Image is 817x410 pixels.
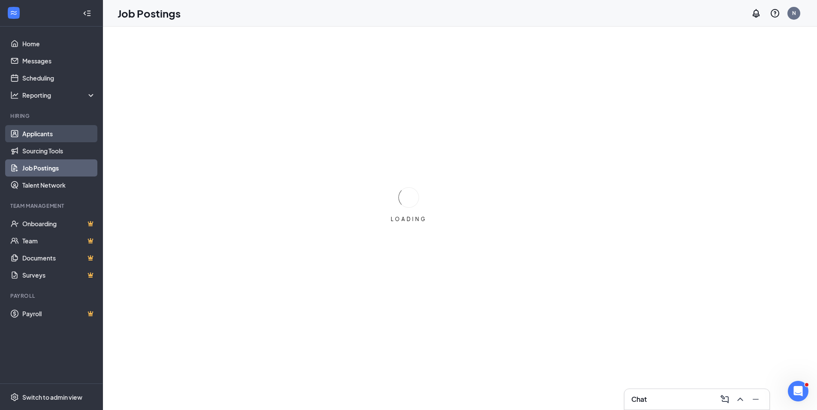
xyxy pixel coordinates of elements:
div: Team Management [10,202,94,209]
div: N [792,9,796,17]
a: Applicants [22,125,96,142]
a: TeamCrown [22,232,96,249]
a: PayrollCrown [22,305,96,322]
div: LOADING [387,215,430,223]
a: Job Postings [22,159,96,177]
svg: QuestionInfo [770,8,780,18]
a: Sourcing Tools [22,142,96,159]
a: Talent Network [22,177,96,194]
a: DocumentsCrown [22,249,96,266]
h3: Chat [631,395,647,404]
a: SurveysCrown [22,266,96,284]
svg: WorkstreamLogo [9,9,18,17]
h1: Job Postings [118,6,181,21]
div: Switch to admin view [22,393,82,401]
button: ComposeMessage [718,392,732,406]
div: Reporting [22,91,96,99]
iframe: Intercom live chat [788,381,808,401]
svg: Analysis [10,91,19,99]
svg: Collapse [83,9,91,18]
svg: Settings [10,393,19,401]
div: Payroll [10,292,94,299]
a: OnboardingCrown [22,215,96,232]
button: Minimize [749,392,763,406]
button: ChevronUp [733,392,747,406]
svg: Minimize [751,394,761,404]
a: Home [22,35,96,52]
a: Messages [22,52,96,69]
a: Scheduling [22,69,96,87]
div: Hiring [10,112,94,120]
svg: Notifications [751,8,761,18]
svg: ChevronUp [735,394,745,404]
svg: ComposeMessage [720,394,730,404]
